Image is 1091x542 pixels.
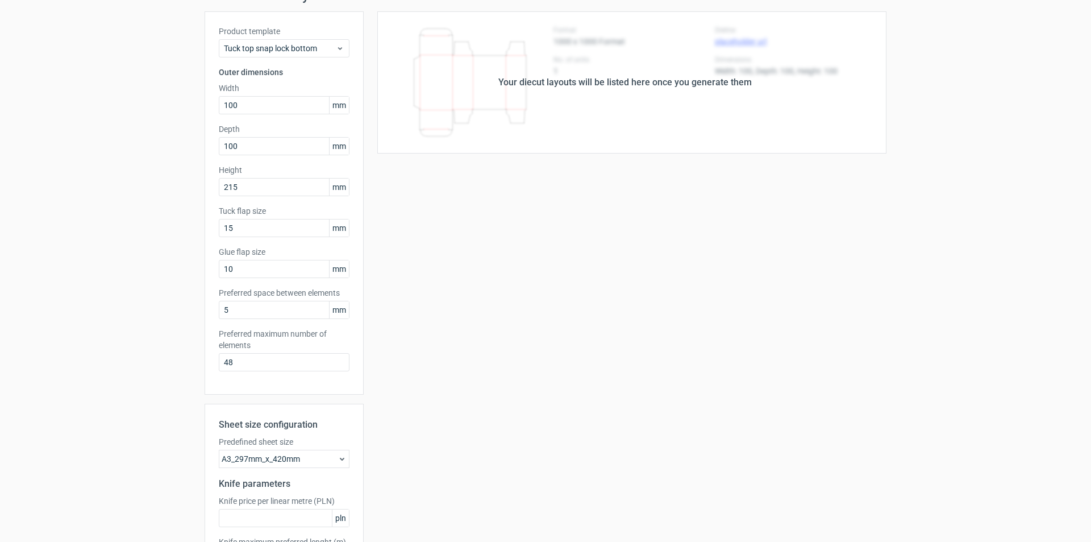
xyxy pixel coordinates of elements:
span: mm [329,220,349,237]
span: mm [329,301,349,318]
label: Product template [219,26,349,37]
span: mm [329,97,349,114]
label: Knife price per linear metre (PLN) [219,495,349,507]
span: mm [329,138,349,155]
label: Preferred space between elements [219,287,349,299]
span: pln [332,510,349,527]
div: A3_297mm_x_420mm [219,450,349,468]
h2: Sheet size configuration [219,418,349,432]
label: Depth [219,123,349,135]
span: mm [329,179,349,196]
span: mm [329,260,349,278]
label: Height [219,164,349,176]
label: Glue flap size [219,246,349,258]
label: Preferred maximum number of elements [219,328,349,351]
span: Tuck top snap lock bottom [224,43,336,54]
label: Predefined sheet size [219,436,349,448]
label: Width [219,82,349,94]
h2: Knife parameters [219,477,349,491]
div: Your diecut layouts will be listed here once you generate them [498,76,752,89]
h3: Outer dimensions [219,67,349,78]
label: Tuck flap size [219,205,349,217]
